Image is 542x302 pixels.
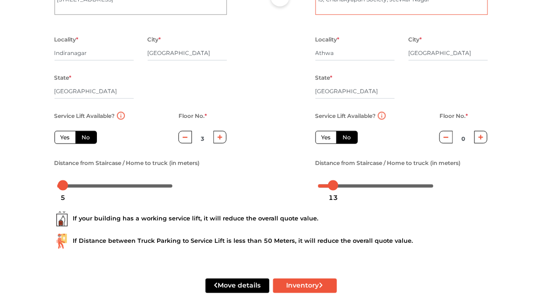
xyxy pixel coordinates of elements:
[55,110,115,122] label: Service Lift Available?
[148,34,161,46] label: City
[55,131,76,144] label: Yes
[55,34,79,46] label: Locality
[178,110,207,122] label: Floor No.
[336,131,358,144] label: No
[57,190,69,206] div: 5
[316,110,376,122] label: Service Lift Available?
[55,234,488,249] div: If Distance between Truck Parking to Service Lift is less than 50 Meters, it will reduce the over...
[316,34,340,46] label: Locality
[55,212,488,226] div: If your building has a working service lift, it will reduce the overall quote value.
[55,234,69,249] img: ...
[206,279,269,293] button: Move details
[316,72,333,84] label: State
[273,279,337,293] button: Inventory
[439,110,468,122] label: Floor No.
[55,72,72,84] label: State
[316,157,461,169] label: Distance from Staircase / Home to truck (in meters)
[55,212,69,226] img: ...
[316,131,337,144] label: Yes
[325,190,342,206] div: 13
[75,131,97,144] label: No
[409,34,422,46] label: City
[55,157,200,169] label: Distance from Staircase / Home to truck (in meters)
